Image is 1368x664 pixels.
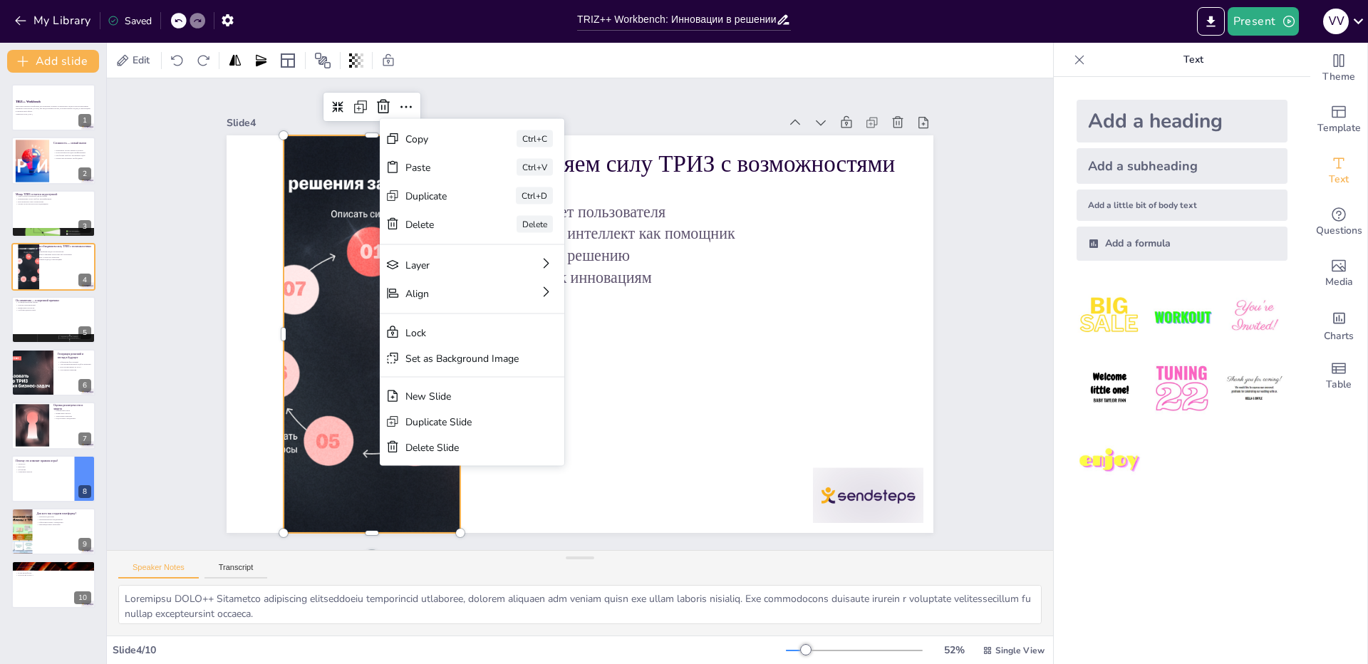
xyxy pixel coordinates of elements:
[16,301,91,304] p: Функциональный анализ
[16,468,71,471] p: Обучение
[314,52,331,69] span: Position
[16,304,91,306] p: Мастер противоречий
[11,508,95,555] div: 9
[36,512,91,516] p: Для кого мы создаем платформу?
[11,561,95,608] div: 10
[16,574,91,576] p: Онтология ТРИЗ++
[522,204,594,224] div: Copy
[11,243,95,290] div: 4
[16,465,71,468] p: Качество
[58,368,91,371] p: Системные решения
[118,585,1042,624] textarea: Loremipsu DOLO++ Sitametco adipiscing elitseddoeiu temporincid utlaboree, dolorem aliquaen adm ve...
[516,260,587,281] div: Duplicate
[78,432,91,445] div: 7
[1324,328,1354,344] span: Charts
[53,149,91,152] p: Инженеры тратят время на анализ
[1310,145,1367,197] div: Add text boxes
[53,415,91,418] p: Экономика решения
[58,363,91,366] p: Автоматизированный подбор решений
[1091,43,1296,77] p: Text
[36,516,91,519] p: Целевая аудитория
[11,296,95,343] div: 5
[36,524,91,526] p: Инновационные компании
[16,100,41,103] strong: TRIZ++ Workbench
[499,422,613,447] div: Set as Background Image
[1326,377,1352,393] span: Table
[53,157,91,160] p: Новые инструменты необходимы
[36,254,91,256] p: Искусственный интеллект как помощник
[53,403,91,411] p: Оценка реализуемости и защита
[1310,94,1367,145] div: Add ready made slides
[204,563,268,579] button: Transcript
[629,242,667,262] div: Ctrl+V
[78,274,91,286] div: 4
[1322,69,1355,85] span: Theme
[1077,284,1143,350] img: 1.jpeg
[16,113,91,115] p: Generated with [URL]
[623,299,661,319] div: Delete
[78,114,91,127] div: 1
[16,458,71,462] p: Почему это изменит правила игры?
[11,455,95,502] div: 8
[1077,428,1143,494] img: 7.jpeg
[16,203,91,206] p: Мощь ТРИЗ используется единицами
[53,413,91,415] p: Выявление рисков
[1077,227,1287,261] div: Add a formula
[1077,356,1143,422] img: 4.jpeg
[509,329,603,353] div: Layer
[513,289,585,309] div: Delete
[53,154,91,157] p: Проблемы требуют прорывных идей
[16,563,91,567] p: Фундамент заложен
[74,591,91,604] div: 10
[78,485,91,498] div: 8
[11,137,95,184] div: 2
[113,643,786,657] div: Slide 4 / 10
[58,352,91,360] p: Генерация решений и взгляд в будущее
[130,53,152,67] span: Edit
[937,643,971,657] div: 52 %
[1077,190,1287,221] div: Add a little bit of body text
[11,190,95,237] div: 3
[995,645,1045,656] span: Single View
[633,214,670,234] div: Ctrl+C
[519,232,591,253] div: Paste
[16,471,71,474] p: Снижение рисков
[1310,197,1367,248] div: Get real-time input from your audience
[1310,299,1367,351] div: Add charts and graphs
[53,410,91,413] p: Патентный поиск
[16,197,91,200] p: Применение ТРИЗ требует квалификации
[506,358,600,381] div: Align
[1197,7,1225,36] button: Export to PowerPoint
[16,200,91,203] p: Инструменты ТРИЗ разрознены
[53,417,91,420] p: Подготовка к внедрению
[78,167,91,180] div: 2
[1221,284,1287,350] img: 3.jpeg
[490,511,604,536] div: Delete Slide
[16,308,91,311] p: Глубокая диагностика
[108,14,152,28] div: Saved
[36,259,91,261] p: Новый подход к инновациям
[1149,284,1215,350] img: 2.jpeg
[1323,9,1349,34] div: v v
[1323,7,1349,36] button: v v
[36,521,91,524] p: Образовательные учреждения
[36,256,91,259] p: Шаг за шагом к решению
[11,9,97,32] button: My Library
[16,569,91,571] p: Учебные материалы
[577,9,776,30] input: Insert title
[16,566,91,569] p: Техническое задание
[1310,248,1367,299] div: Add images, graphics, shapes or video
[1228,7,1299,36] button: Present
[16,463,71,466] p: Скорость
[78,326,91,339] div: 5
[11,349,95,396] div: 6
[1316,223,1362,239] span: Questions
[36,519,91,522] p: Промышленные предприятия
[276,49,299,72] div: Layout
[16,192,91,197] p: Мощь ТРИЗ остается недоступной
[502,396,616,421] div: Lock
[1149,356,1215,422] img: 5.jpeg
[58,360,91,363] p: Обширная база знаний
[78,379,91,392] div: 6
[16,298,91,302] p: От симптома — к коренной причине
